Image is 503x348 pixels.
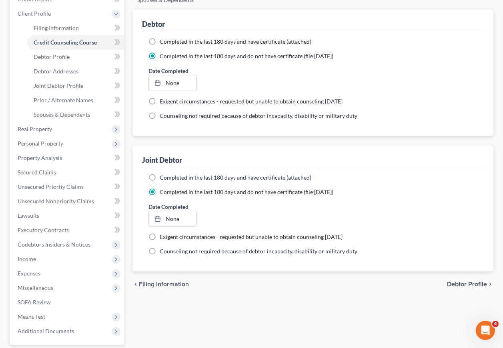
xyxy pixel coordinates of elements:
div: Send us a message [16,147,134,156]
div: • 18m ago [84,121,112,129]
button: Search for help [12,178,148,194]
button: Debtor Profile chevron_right [447,281,493,287]
div: We typically reply in a few hours [16,156,134,164]
span: Messages [66,270,94,276]
span: 4 [492,321,499,327]
a: Unsecured Priority Claims [11,180,124,194]
a: Lawsuits [11,208,124,223]
div: Close [138,13,152,27]
span: Filing Information [34,24,79,31]
div: Attorney's Disclosure of Compensation [12,198,148,212]
span: Completed in the last 180 days and have certificate (attached) [160,38,311,45]
a: Executory Contracts [11,223,124,237]
div: Amendments [12,236,148,251]
button: Messages [53,250,106,282]
div: Statement of Financial Affairs - Payments Made in the Last 90 days [12,212,148,236]
span: Secured Claims [18,169,56,176]
a: Filing Information [27,21,124,35]
span: Executory Contracts [18,227,69,233]
iframe: Intercom live chat [476,321,495,340]
a: Debtor Profile [27,50,124,64]
span: Personal Property [18,140,63,147]
span: Completed in the last 180 days and have certificate (attached) [160,174,311,181]
span: Client Profile [18,10,51,17]
a: None [149,75,196,91]
span: Home [18,270,36,276]
a: None [149,211,196,227]
a: Spouses & Dependents [27,107,124,122]
div: Attorney's Disclosure of Compensation [16,201,134,209]
span: Credit Counseling Course [34,39,97,46]
a: Secured Claims [11,165,124,180]
a: SOFA Review [11,295,124,310]
span: Filing Information [139,281,189,287]
span: Unsecured Priority Claims [18,183,84,190]
div: Statement of Financial Affairs - Payments Made in the Last 90 days [16,216,134,233]
a: Debtor Addresses [27,64,124,79]
label: Date Completed [148,202,188,211]
span: Prior / Alternate Names [34,97,93,103]
span: Debtor Profile [34,53,70,60]
div: Joint Debtor [142,155,182,165]
span: Completed in the last 180 days and do not have certificate (file [DATE]) [160,188,333,195]
a: Prior / Alternate Names [27,93,124,107]
span: Unsecured Nonpriority Claims [18,198,94,204]
span: Counseling not required because of debtor incapacity, disability or military duty [160,248,357,255]
span: Debtor Addresses [34,68,78,75]
div: Recent message [16,101,144,109]
div: Debtor [142,19,165,29]
span: Exigent circumstances - requested but unable to obtain counseling [DATE] [160,98,343,105]
p: Hi there! [16,57,144,71]
span: Counseling not required because of debtor incapacity, disability or military duty [160,112,357,119]
a: Credit Counseling Course [27,35,124,50]
img: logo [16,17,70,26]
label: Date Completed [148,67,188,75]
div: [PERSON_NAME] [36,121,82,129]
span: Real Property [18,125,52,132]
div: Recent messageProfile image for LindseyHi again! I just tested it and there is no way to mark tha... [8,94,152,136]
a: Property Analysis [11,151,124,165]
img: Profile image for Lindsey [16,113,32,129]
span: Spouses & Dependents [34,111,90,118]
a: Unsecured Nonpriority Claims [11,194,124,208]
span: Property Analysis [18,154,62,161]
span: Codebtors Insiders & Notices [18,241,90,248]
span: Additional Documents [18,328,74,334]
img: Profile image for Emma [86,13,102,29]
a: Joint Debtor Profile [27,79,124,93]
span: Miscellaneous [18,284,53,291]
span: Lawsuits [18,212,39,219]
i: chevron_left [132,281,139,287]
span: Income [18,255,36,262]
span: Joint Debtor Profile [34,82,83,89]
span: Debtor Profile [447,281,487,287]
span: Help [127,270,140,276]
div: Amendments [16,239,134,247]
p: How can we help? [16,71,144,84]
img: Profile image for Lindsey [101,13,117,29]
button: Help [107,250,160,282]
img: Profile image for James [116,13,132,29]
i: chevron_right [487,281,493,287]
span: Means Test [18,313,45,320]
span: Exigent circumstances - requested but unable to obtain counseling [DATE] [160,233,343,240]
button: chevron_left Filing Information [132,281,189,287]
span: SOFA Review [18,299,51,306]
div: Send us a messageWe typically reply in a few hours [8,140,152,171]
span: Search for help [16,182,65,191]
span: Completed in the last 180 days and do not have certificate (file [DATE]) [160,53,333,59]
span: Expenses [18,270,40,277]
div: Profile image for LindseyHi again! I just tested it and there is no way to mark that percentage i... [8,106,152,136]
